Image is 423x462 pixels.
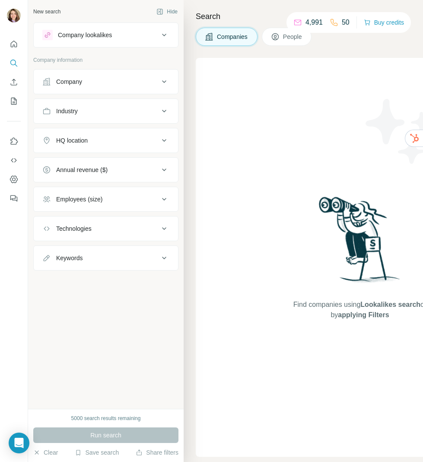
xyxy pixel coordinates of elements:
[7,36,21,52] button: Quick start
[34,218,178,239] button: Technologies
[150,5,184,18] button: Hide
[196,10,413,22] h4: Search
[56,254,83,262] div: Keywords
[315,194,405,291] img: Surfe Illustration - Woman searching with binoculars
[7,93,21,109] button: My lists
[56,195,102,204] div: Employees (size)
[33,8,60,16] div: New search
[342,17,350,28] p: 50
[7,153,21,168] button: Use Surfe API
[360,301,420,308] span: Lookalikes search
[75,448,119,457] button: Save search
[56,166,108,174] div: Annual revenue ($)
[7,191,21,206] button: Feedback
[338,311,389,319] span: applying Filters
[283,32,303,41] span: People
[34,248,178,268] button: Keywords
[7,9,21,22] img: Avatar
[34,101,178,121] button: Industry
[34,130,178,151] button: HQ location
[9,433,29,453] div: Open Intercom Messenger
[7,74,21,90] button: Enrich CSV
[7,172,21,187] button: Dashboard
[136,448,178,457] button: Share filters
[34,25,178,45] button: Company lookalikes
[34,71,178,92] button: Company
[305,17,323,28] p: 4,991
[217,32,248,41] span: Companies
[56,224,92,233] div: Technologies
[34,159,178,180] button: Annual revenue ($)
[58,31,112,39] div: Company lookalikes
[34,189,178,210] button: Employees (size)
[7,55,21,71] button: Search
[33,448,58,457] button: Clear
[56,136,88,145] div: HQ location
[364,16,404,29] button: Buy credits
[7,134,21,149] button: Use Surfe on LinkedIn
[56,107,78,115] div: Industry
[33,56,178,64] p: Company information
[56,77,82,86] div: Company
[71,414,141,422] div: 5000 search results remaining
